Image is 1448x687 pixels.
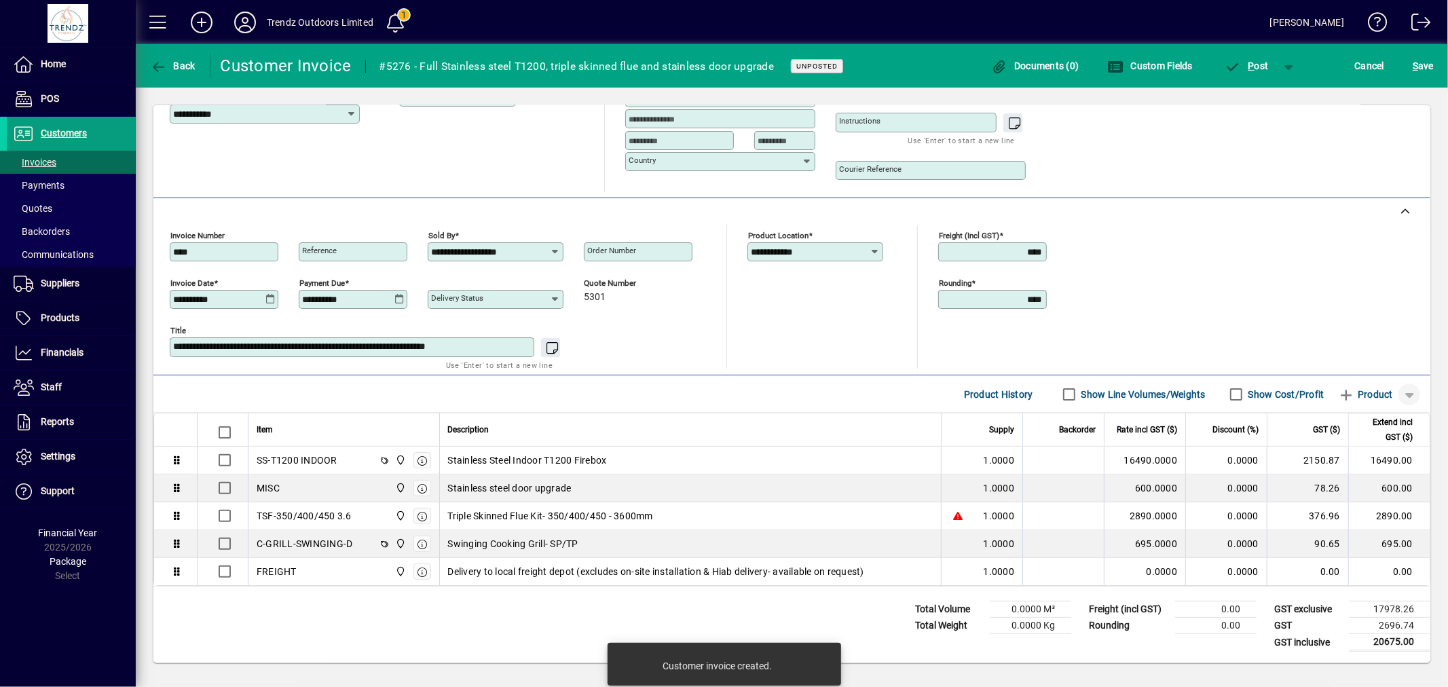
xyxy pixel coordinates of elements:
span: Product [1338,384,1393,405]
span: New Plymouth [392,453,407,468]
span: Suppliers [41,278,79,289]
span: Products [41,312,79,323]
label: Show Line Volumes/Weights [1079,388,1206,401]
a: Settings [7,440,136,474]
td: 2150.87 [1267,447,1348,475]
div: TSF-350/400/450 3.6 [257,509,352,523]
span: Support [41,485,75,496]
button: Save [1409,54,1437,78]
td: 0.0000 [1185,558,1267,585]
span: Supply [989,422,1014,437]
td: 0.0000 Kg [990,618,1071,634]
span: Swinging Cooking Grill- SP/TP [448,537,578,551]
span: Discount (%) [1212,422,1259,437]
mat-label: Product location [748,231,809,240]
div: C-GRILL-SWINGING-D [257,537,353,551]
span: Home [41,58,66,69]
td: 17978.26 [1349,601,1430,618]
div: 16490.0000 [1113,453,1177,467]
span: Staff [41,382,62,392]
span: Quotes [14,203,52,214]
a: Products [7,301,136,335]
mat-hint: Use 'Enter' to start a new line [908,132,1015,148]
span: 1.0000 [984,509,1015,523]
button: Custom Fields [1104,54,1196,78]
app-page-header-button: Back [136,54,210,78]
td: 0.0000 [1185,447,1267,475]
span: Backorder [1059,422,1096,437]
a: Home [7,48,136,81]
span: Payments [14,180,64,191]
span: New Plymouth [392,564,407,579]
td: 20675.00 [1349,634,1430,651]
a: Knowledge Base [1358,3,1388,47]
div: 0.0000 [1113,565,1177,578]
td: 16490.00 [1348,447,1430,475]
span: Quote number [584,279,665,288]
div: SS-T1200 INDOOR [257,453,337,467]
td: Total Volume [908,601,990,618]
span: Custom Fields [1107,60,1193,71]
td: 0.00 [1267,558,1348,585]
button: Back [147,54,199,78]
span: 1.0000 [984,537,1015,551]
td: Freight (incl GST) [1082,601,1175,618]
div: MISC [257,481,280,495]
span: Financial Year [39,527,98,538]
div: Customer Invoice [221,55,352,77]
td: 90.65 [1267,530,1348,558]
td: 376.96 [1267,502,1348,530]
mat-label: Delivery status [431,293,483,303]
a: Financials [7,336,136,370]
div: 2890.0000 [1113,509,1177,523]
button: Post [1218,54,1276,78]
span: Rate incl GST ($) [1117,422,1177,437]
span: ost [1225,60,1269,71]
span: Product History [964,384,1033,405]
a: Invoices [7,151,136,174]
span: Back [150,60,196,71]
span: Extend incl GST ($) [1357,415,1413,445]
td: 695.00 [1348,530,1430,558]
div: [PERSON_NAME] [1270,12,1344,33]
a: Backorders [7,220,136,243]
a: Quotes [7,197,136,220]
div: Trendz Outdoors Limited [267,12,373,33]
a: Staff [7,371,136,405]
td: 0.00 [1175,618,1257,634]
td: GST inclusive [1267,634,1349,651]
mat-label: Instructions [839,116,880,126]
span: Cancel [1355,55,1385,77]
td: 0.0000 [1185,475,1267,502]
span: ave [1413,55,1434,77]
span: New Plymouth [392,536,407,551]
mat-label: Payment due [299,278,345,288]
span: P [1248,60,1255,71]
mat-label: Courier Reference [839,164,902,174]
td: 2696.74 [1349,618,1430,634]
td: 0.0000 [1185,530,1267,558]
span: New Plymouth [392,508,407,523]
button: Product [1331,382,1400,407]
td: GST exclusive [1267,601,1349,618]
td: 0.0000 [1185,502,1267,530]
span: Stainless steel door upgrade [448,481,572,495]
td: 600.00 [1348,475,1430,502]
span: New Plymouth [392,481,407,496]
span: Documents (0) [991,60,1079,71]
span: POS [41,93,59,104]
td: 0.00 [1348,558,1430,585]
div: #5276 - Full Stainless steel T1200, triple skinned flue and stainless door upgrade [379,56,775,77]
span: Settings [41,451,75,462]
span: 1.0000 [984,453,1015,467]
td: GST [1267,618,1349,634]
td: 2890.00 [1348,502,1430,530]
td: 0.00 [1175,601,1257,618]
button: Product History [959,382,1039,407]
div: 695.0000 [1113,537,1177,551]
span: Communications [14,249,94,260]
span: Customers [41,128,87,138]
a: Suppliers [7,267,136,301]
span: Unposted [796,62,838,71]
span: Stainless Steel Indoor T1200 Firebox [448,453,607,467]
